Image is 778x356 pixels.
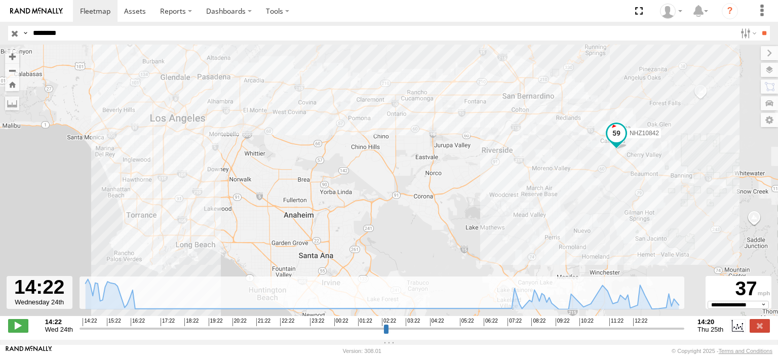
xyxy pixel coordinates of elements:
span: 04:22 [430,318,444,326]
span: 20:22 [232,318,247,326]
span: 01:22 [358,318,372,326]
label: Measure [5,96,19,110]
span: 15:22 [107,318,121,326]
div: 37 [707,278,770,301]
span: 00:22 [334,318,348,326]
div: © Copyright 2025 - [672,348,772,354]
span: 19:22 [209,318,223,326]
label: Map Settings [761,113,778,127]
button: Zoom in [5,50,19,63]
div: Zulema McIntosch [656,4,686,19]
span: 02:22 [382,318,396,326]
span: 05:22 [460,318,474,326]
a: Visit our Website [6,346,52,356]
span: 22:22 [280,318,294,326]
span: 03:22 [406,318,420,326]
span: 07:22 [508,318,522,326]
label: Play/Stop [8,319,28,332]
span: 11:22 [609,318,624,326]
button: Zoom Home [5,77,19,91]
span: 16:22 [131,318,145,326]
strong: 14:22 [45,318,73,326]
span: Thu 25th Sep 2025 [697,326,723,333]
label: Close [750,319,770,332]
span: 21:22 [256,318,270,326]
span: 17:22 [161,318,175,326]
img: rand-logo.svg [10,8,63,15]
label: Search Query [21,26,29,41]
span: 09:22 [556,318,570,326]
span: 10:22 [579,318,594,326]
span: 08:22 [531,318,546,326]
span: NHZ10842 [630,130,659,137]
span: 23:22 [310,318,324,326]
span: 14:22 [83,318,97,326]
span: Wed 24th Sep 2025 [45,326,73,333]
strong: 14:20 [697,318,723,326]
div: Version: 308.01 [343,348,381,354]
span: 12:22 [633,318,647,326]
span: 18:22 [184,318,199,326]
i: ? [722,3,738,19]
button: Zoom out [5,63,19,77]
a: Terms and Conditions [719,348,772,354]
span: 06:22 [484,318,498,326]
label: Search Filter Options [736,26,758,41]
